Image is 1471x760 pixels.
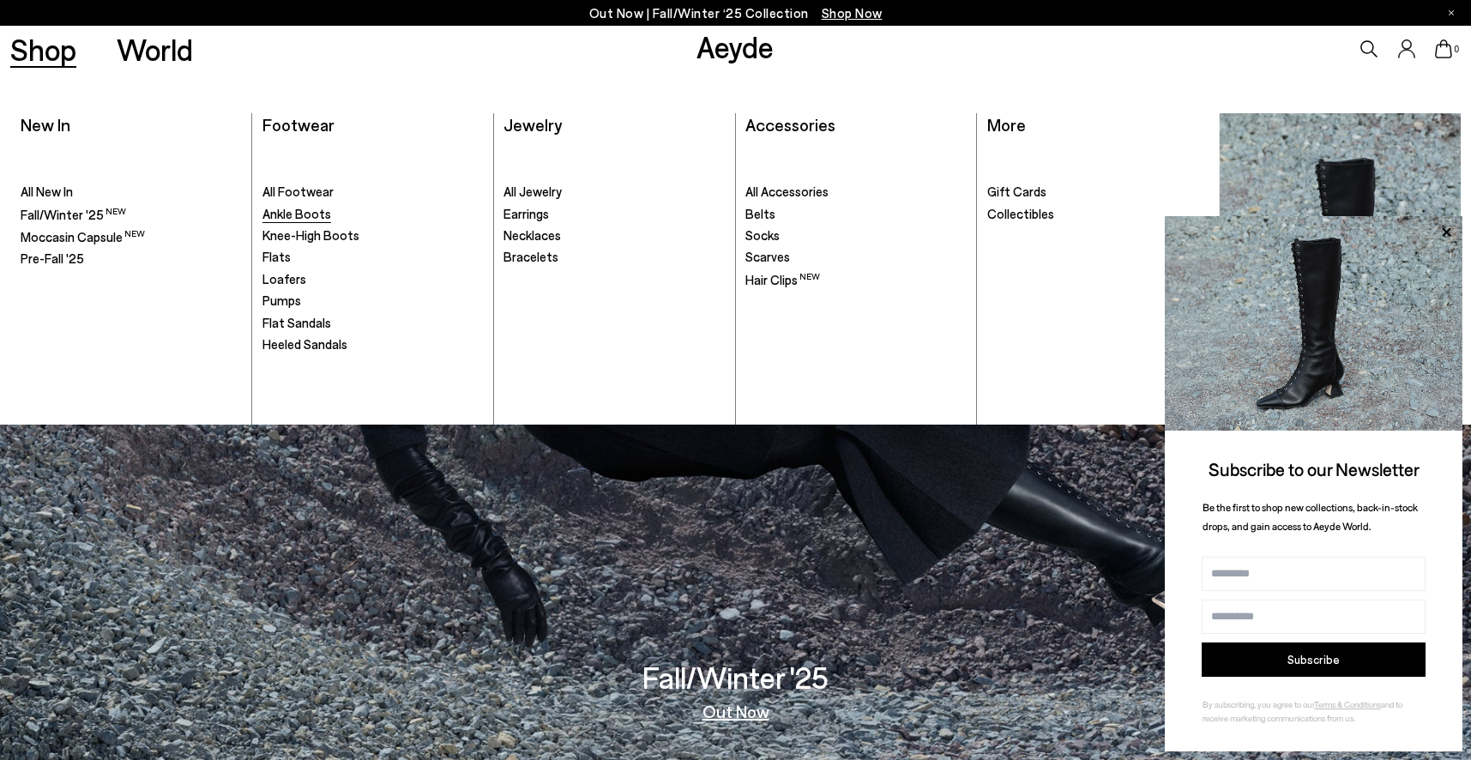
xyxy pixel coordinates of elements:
[21,228,241,246] a: Moccasin Capsule
[21,207,126,222] span: Fall/Winter '25
[745,184,829,199] span: All Accessories
[987,114,1026,135] a: More
[262,227,359,243] span: Knee-High Boots
[642,662,829,692] h3: Fall/Winter '25
[987,184,1209,201] a: Gift Cards
[822,5,883,21] span: Navigate to /collections/new-in
[262,315,331,330] span: Flat Sandals
[21,250,241,268] a: Pre-Fall '25
[745,206,966,223] a: Belts
[1220,113,1461,415] a: Fall/Winter '25 Out Now
[21,229,145,244] span: Moccasin Capsule
[745,271,966,289] a: Hair Clips
[1202,642,1426,677] button: Subscribe
[503,206,549,221] span: Earrings
[262,249,483,266] a: Flats
[21,184,241,201] a: All New In
[21,184,73,199] span: All New In
[503,249,724,266] a: Bracelets
[987,206,1209,223] a: Collectibles
[745,114,835,135] a: Accessories
[745,249,966,266] a: Scarves
[1435,39,1452,58] a: 0
[1209,458,1420,480] span: Subscribe to our Newsletter
[262,336,347,352] span: Heeled Sandals
[21,206,241,224] a: Fall/Winter '25
[262,114,335,135] a: Footwear
[745,227,966,244] a: Socks
[1203,699,1314,709] span: By subscribing, you agree to our
[503,184,724,201] a: All Jewelry
[1220,113,1461,415] img: Group_1295_900x.jpg
[503,114,562,135] a: Jewelry
[745,227,780,243] span: Socks
[503,184,562,199] span: All Jewelry
[262,315,483,332] a: Flat Sandals
[503,206,724,223] a: Earrings
[21,250,84,266] span: Pre-Fall '25
[262,249,291,264] span: Flats
[262,184,334,199] span: All Footwear
[745,249,790,264] span: Scarves
[696,28,774,64] a: Aeyde
[262,206,331,221] span: Ankle Boots
[1314,699,1381,709] a: Terms & Conditions
[987,206,1054,221] span: Collectibles
[21,114,70,135] a: New In
[503,227,561,243] span: Necklaces
[262,206,483,223] a: Ankle Boots
[262,293,483,310] a: Pumps
[262,271,483,288] a: Loafers
[745,184,966,201] a: All Accessories
[702,703,769,720] a: Out Now
[262,293,301,308] span: Pumps
[1165,216,1462,431] img: 2a6287a1333c9a56320fd6e7b3c4a9a9.jpg
[589,3,883,24] p: Out Now | Fall/Winter ‘25 Collection
[745,206,775,221] span: Belts
[262,336,483,353] a: Heeled Sandals
[503,227,724,244] a: Necklaces
[987,184,1046,199] span: Gift Cards
[10,34,76,64] a: Shop
[262,271,306,287] span: Loafers
[745,272,820,287] span: Hair Clips
[1203,501,1418,533] span: Be the first to shop new collections, back-in-stock drops, and gain access to Aeyde World.
[117,34,193,64] a: World
[262,184,483,201] a: All Footwear
[503,249,558,264] span: Bracelets
[262,227,483,244] a: Knee-High Boots
[1452,45,1461,54] span: 0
